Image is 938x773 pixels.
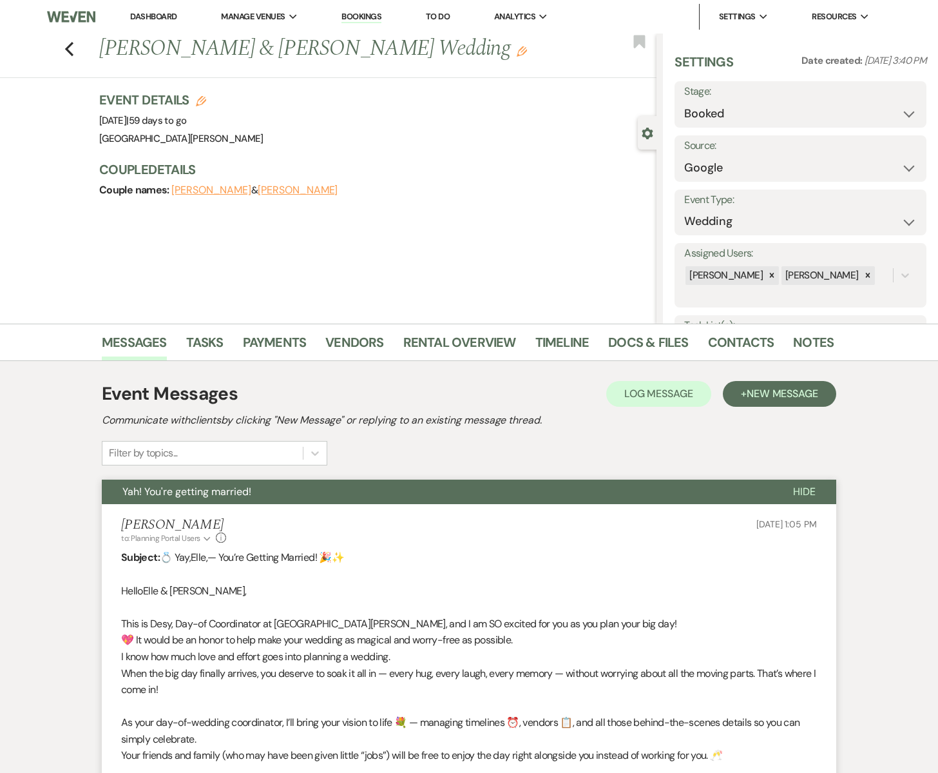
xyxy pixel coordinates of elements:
[812,10,856,23] span: Resources
[207,551,344,564] span: — You’re Getting Married! 🎉✨
[99,34,540,64] h1: [PERSON_NAME] & [PERSON_NAME] Wedding
[121,667,816,697] span: When the big day finally arrives, you deserve to soak it all in — every hug, every laugh, every m...
[171,185,251,195] button: [PERSON_NAME]
[865,54,926,67] span: [DATE] 3:40 PM
[684,191,917,210] label: Event Type:
[341,11,381,23] a: Bookings
[99,114,186,127] span: [DATE]
[624,387,693,400] span: Log Message
[129,114,187,127] span: 59 days to go
[642,126,653,139] button: Close lead details
[99,183,171,197] span: Couple names:
[121,549,817,566] p: Elle,
[99,161,644,179] h3: Couple Details
[606,381,711,407] button: Log Message
[793,332,834,360] a: Notes
[171,184,338,197] span: &
[186,332,224,360] a: Tasks
[325,332,383,360] a: Vendors
[684,137,917,155] label: Source:
[109,445,178,461] div: Filter by topics...
[99,91,263,109] h3: Event Details
[243,332,307,360] a: Payments
[130,11,177,22] a: Dashboard
[102,413,836,428] h2: Communicate with clients by clicking "New Message" or replying to an existing message thread.
[160,551,191,564] span: 💍 Yay,
[684,83,917,101] label: Stage:
[684,317,917,335] label: Task List(s):
[781,266,861,285] div: [PERSON_NAME]
[122,485,251,498] span: Yah! You're getting married!
[684,244,917,263] label: Assigned Users:
[121,533,200,543] span: to: Planning Portal Users
[121,551,160,564] strong: Subject:
[121,650,390,663] span: I know how much love and effort goes into planning a wedding.
[793,485,816,498] span: Hide
[47,3,95,30] img: Weven Logo
[121,584,143,598] span: Hello
[608,332,688,360] a: Docs & Files
[772,480,836,504] button: Hide
[121,716,799,746] span: As your day-of-wedding coordinator, I’ll bring your vision to life 💐 — managing timelines ⏰, vend...
[121,633,512,647] span: 💖 It would be an honor to help make your wedding as magical and worry-free as possible.
[121,617,677,631] span: This is Desy, Day-of Coordinator at [GEOGRAPHIC_DATA][PERSON_NAME], and I am SO excited for you a...
[535,332,589,360] a: Timeline
[121,517,226,533] h5: [PERSON_NAME]
[121,583,817,600] p: Elle & [PERSON_NAME],
[756,518,817,530] span: [DATE] 1:05 PM
[102,480,772,504] button: Yah! You're getting married!
[685,266,765,285] div: [PERSON_NAME]
[426,11,450,22] a: To Do
[708,332,774,360] a: Contacts
[258,185,338,195] button: [PERSON_NAME]
[403,332,516,360] a: Rental Overview
[99,132,263,145] span: [GEOGRAPHIC_DATA][PERSON_NAME]
[126,114,186,127] span: |
[102,380,238,407] h1: Event Messages
[723,381,836,407] button: +New Message
[102,332,167,360] a: Messages
[221,10,285,23] span: Manage Venues
[675,53,733,81] h3: Settings
[121,533,213,544] button: to: Planning Portal Users
[801,54,865,67] span: Date created:
[517,45,527,57] button: Edit
[747,387,818,400] span: New Message
[121,749,722,762] span: Your friends and family (who may have been given little “jobs”) will be free to enjoy the day rig...
[719,10,756,23] span: Settings
[494,10,535,23] span: Analytics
